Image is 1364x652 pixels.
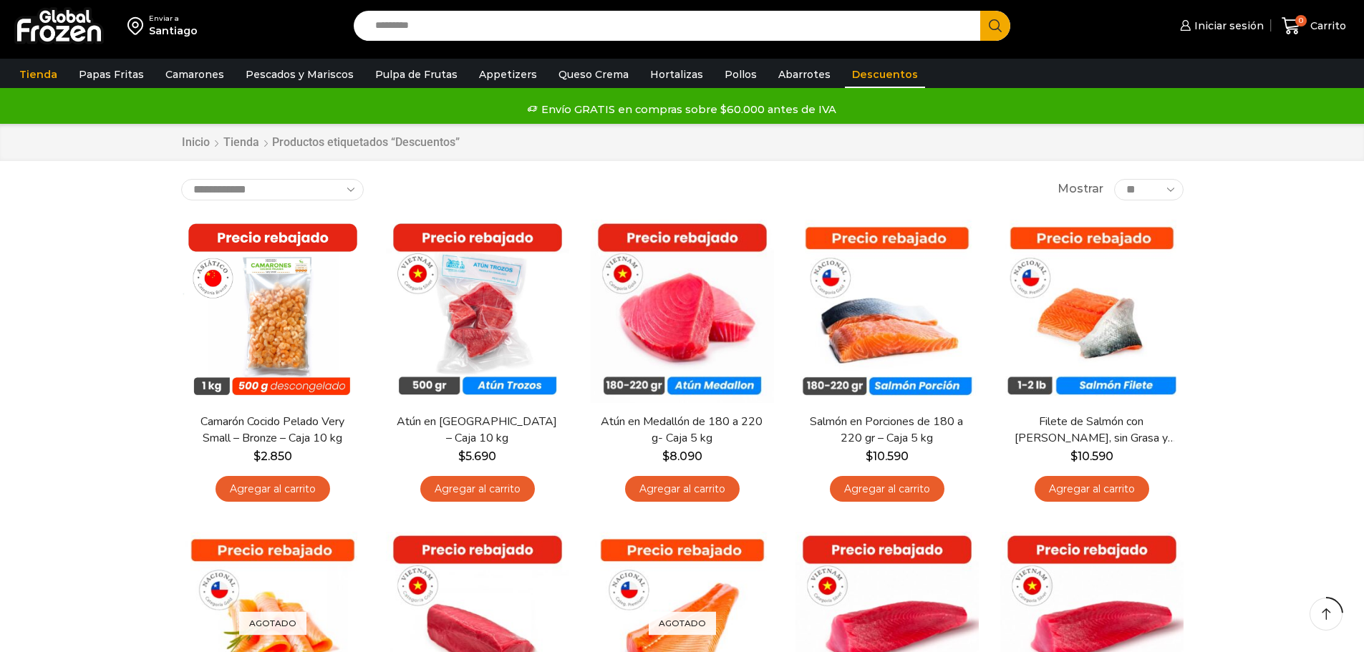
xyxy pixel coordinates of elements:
[181,135,211,151] a: Inicio
[1058,181,1103,198] span: Mostrar
[368,61,465,88] a: Pulpa de Frutas
[662,449,669,463] span: $
[239,612,306,636] p: Agotado
[420,476,535,502] a: Agregar al carrito: “Atún en Trozos - Caja 10 kg”
[1278,9,1350,43] a: 0 Carrito
[866,449,909,463] bdi: 10.590
[830,476,944,502] a: Agregar al carrito: “Salmón en Porciones de 180 a 220 gr - Caja 5 kg”
[1295,15,1307,26] span: 0
[599,414,764,447] a: Atún en Medallón de 180 a 220 g- Caja 5 kg
[472,61,544,88] a: Appetizers
[643,61,710,88] a: Hortalizas
[662,449,702,463] bdi: 8.090
[1191,19,1264,33] span: Iniciar sesión
[458,449,496,463] bdi: 5.690
[158,61,231,88] a: Camarones
[253,449,261,463] span: $
[216,476,330,502] a: Agregar al carrito: “Camarón Cocido Pelado Very Small - Bronze - Caja 10 kg”
[625,476,740,502] a: Agregar al carrito: “Atún en Medallón de 180 a 220 g- Caja 5 kg”
[649,612,716,636] p: Agotado
[253,449,292,463] bdi: 2.850
[1070,449,1078,463] span: $
[771,61,838,88] a: Abarrotes
[717,61,764,88] a: Pollos
[458,449,465,463] span: $
[181,179,364,200] select: Pedido de la tienda
[223,135,260,151] a: Tienda
[12,61,64,88] a: Tienda
[181,135,460,151] nav: Breadcrumb
[238,61,361,88] a: Pescados y Mariscos
[980,11,1010,41] button: Search button
[804,414,969,447] a: Salmón en Porciones de 180 a 220 gr – Caja 5 kg
[551,61,636,88] a: Queso Crema
[1176,11,1264,40] a: Iniciar sesión
[190,414,354,447] a: Camarón Cocido Pelado Very Small – Bronze – Caja 10 kg
[1009,414,1174,447] a: Filete de Salmón con [PERSON_NAME], sin Grasa y sin Espinas 1-2 lb – Caja 10 Kg
[1307,19,1346,33] span: Carrito
[866,449,873,463] span: $
[72,61,151,88] a: Papas Fritas
[272,135,460,149] h1: Productos etiquetados “Descuentos”
[395,414,559,447] a: Atún en [GEOGRAPHIC_DATA] – Caja 10 kg
[149,24,198,38] div: Santiago
[1070,449,1113,463] bdi: 10.590
[149,14,198,24] div: Enviar a
[1035,476,1149,502] a: Agregar al carrito: “Filete de Salmón con Piel, sin Grasa y sin Espinas 1-2 lb – Caja 10 Kg”
[127,14,149,38] img: address-field-icon.svg
[845,61,925,88] a: Descuentos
